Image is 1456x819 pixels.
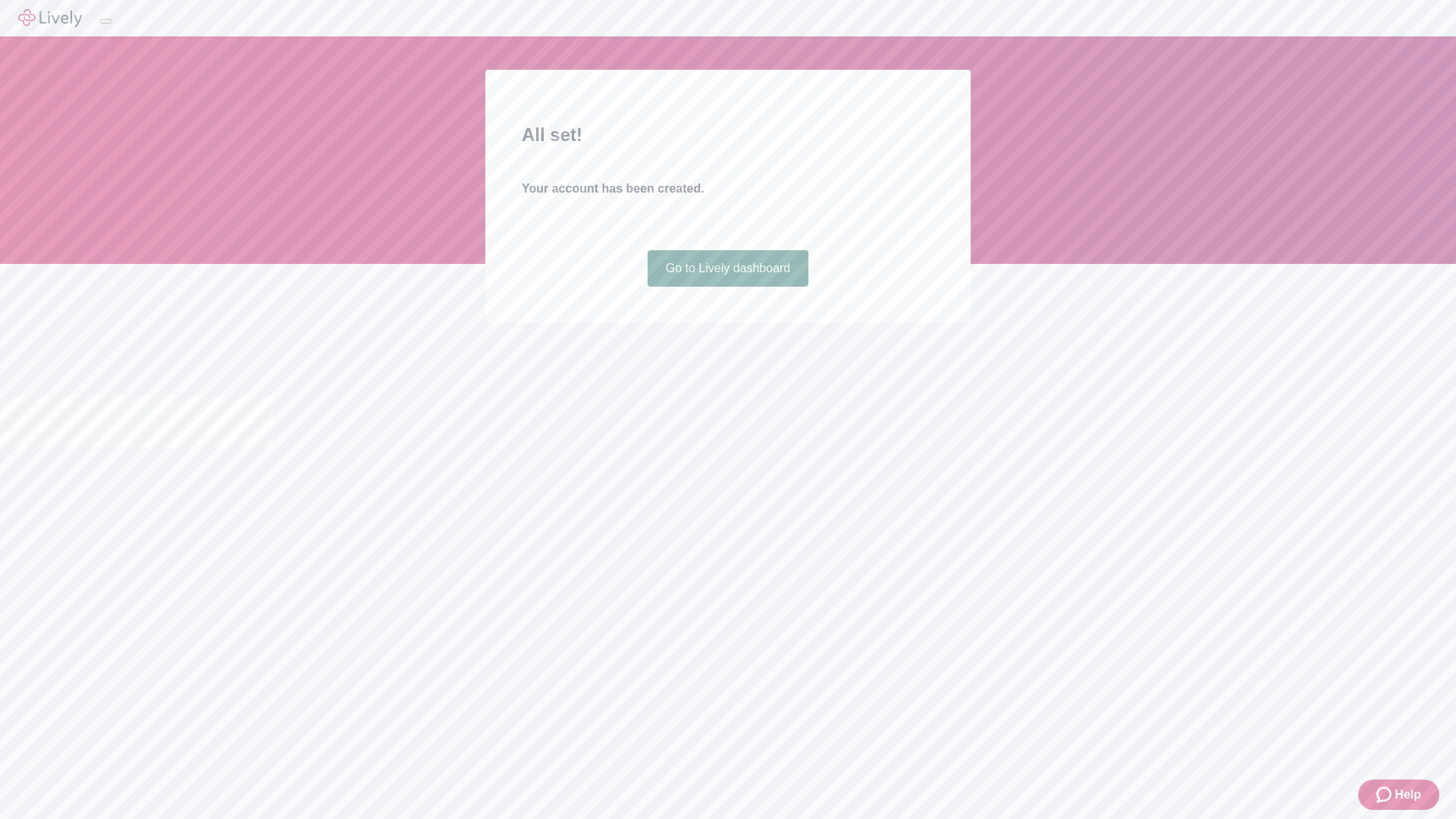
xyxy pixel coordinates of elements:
[648,250,809,287] a: Go to Lively dashboard
[100,19,112,24] button: Log out
[1395,786,1421,804] span: Help
[522,121,934,149] h2: All set!
[18,9,82,27] img: Lively
[1358,780,1439,810] button: Zendesk support iconHelp
[522,180,934,198] h4: Your account has been created.
[1376,786,1395,804] svg: Zendesk support icon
